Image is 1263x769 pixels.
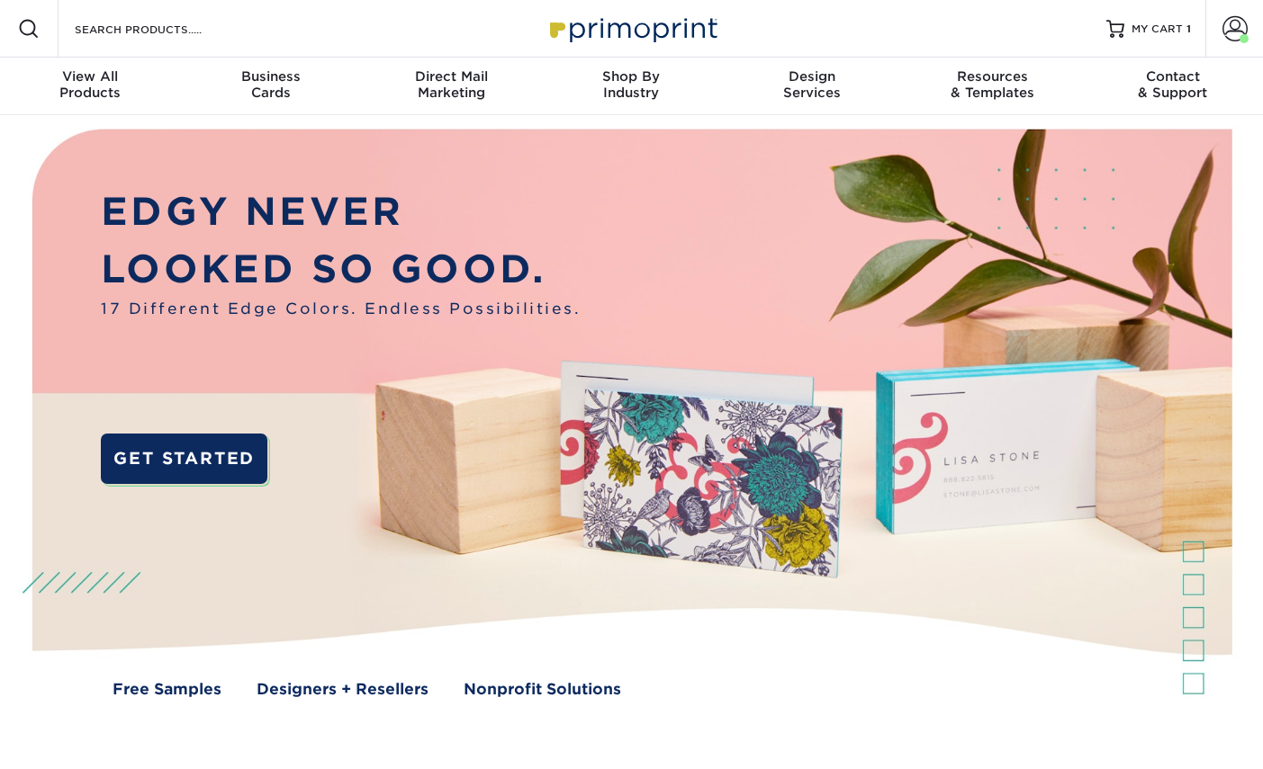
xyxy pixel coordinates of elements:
a: Shop ByIndustry [541,58,721,115]
a: Free Samples [113,678,221,701]
div: Industry [541,68,721,101]
div: Marketing [361,68,541,101]
a: Nonprofit Solutions [464,678,621,701]
input: SEARCH PRODUCTS..... [73,18,248,40]
p: LOOKED SO GOOD. [101,241,581,298]
a: BusinessCards [180,58,360,115]
a: GET STARTED [101,434,267,483]
div: Services [722,68,902,101]
span: 1 [1186,22,1191,35]
a: Designers + Resellers [257,678,429,701]
p: EDGY NEVER [101,183,581,240]
span: Resources [902,68,1082,85]
img: Primoprint [542,9,722,48]
a: DesignServices [722,58,902,115]
a: Direct MailMarketing [361,58,541,115]
a: Contact& Support [1083,58,1263,115]
span: 17 Different Edge Colors. Endless Possibilities. [101,298,581,320]
span: Design [722,68,902,85]
div: & Templates [902,68,1082,101]
span: Business [180,68,360,85]
div: & Support [1083,68,1263,101]
span: Shop By [541,68,721,85]
a: Resources& Templates [902,58,1082,115]
span: Contact [1083,68,1263,85]
span: MY CART [1132,22,1183,37]
span: Direct Mail [361,68,541,85]
div: Cards [180,68,360,101]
